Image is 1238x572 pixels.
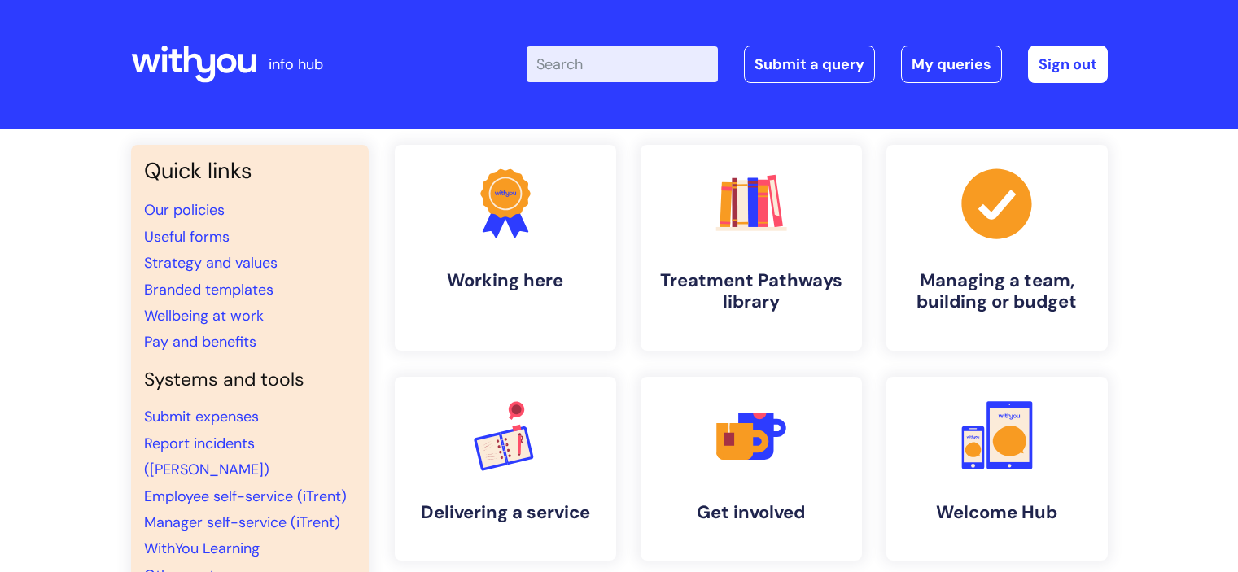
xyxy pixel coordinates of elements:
[144,306,264,325] a: Wellbeing at work
[527,46,1108,83] div: | -
[144,539,260,558] a: WithYou Learning
[1028,46,1108,83] a: Sign out
[395,145,616,351] a: Working here
[527,46,718,82] input: Search
[641,145,862,351] a: Treatment Pathways library
[654,502,849,523] h4: Get involved
[144,158,356,184] h3: Quick links
[144,487,347,506] a: Employee self-service (iTrent)
[144,369,356,391] h4: Systems and tools
[269,51,323,77] p: info hub
[886,377,1108,561] a: Welcome Hub
[641,377,862,561] a: Get involved
[408,502,603,523] h4: Delivering a service
[899,270,1095,313] h4: Managing a team, building or budget
[144,407,259,426] a: Submit expenses
[901,46,1002,83] a: My queries
[408,270,603,291] h4: Working here
[144,280,273,299] a: Branded templates
[886,145,1108,351] a: Managing a team, building or budget
[899,502,1095,523] h4: Welcome Hub
[144,227,230,247] a: Useful forms
[144,434,269,479] a: Report incidents ([PERSON_NAME])
[144,253,278,273] a: Strategy and values
[654,270,849,313] h4: Treatment Pathways library
[744,46,875,83] a: Submit a query
[144,513,340,532] a: Manager self-service (iTrent)
[144,332,256,351] a: Pay and benefits
[395,377,616,561] a: Delivering a service
[144,200,225,220] a: Our policies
